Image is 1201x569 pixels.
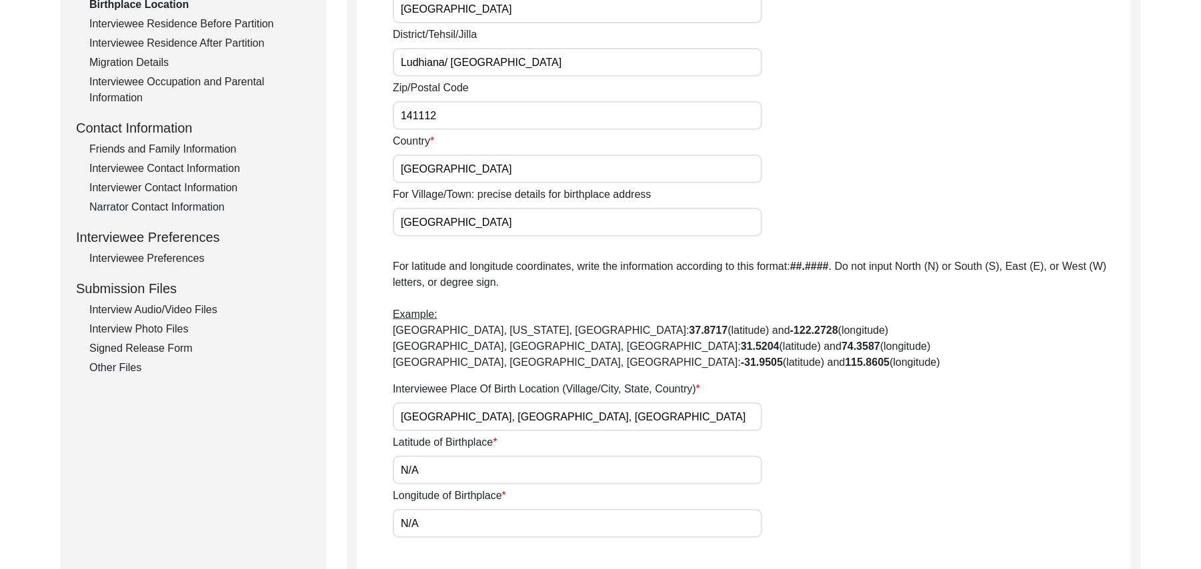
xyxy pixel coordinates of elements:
div: Contact Information [76,118,311,138]
b: -122.2728 [790,324,838,336]
b: 115.8605 [845,356,890,368]
div: Narrator Contact Information [89,199,311,215]
div: Other Files [89,360,311,376]
b: 31.5204 [741,340,780,352]
label: Zip/Postal Code [393,80,469,96]
span: Example: [393,308,437,320]
div: Interviewee Preferences [76,227,311,247]
div: Signed Release Form [89,340,311,356]
label: District/Tehsil/Jilla [393,27,477,43]
div: Interviewee Occupation and Parental Information [89,74,311,106]
b: -31.9505 [741,356,783,368]
div: Interviewee Residence After Partition [89,35,311,51]
div: Interview Audio/Video Files [89,302,311,318]
label: Latitude of Birthplace [393,434,497,450]
div: Interviewee Preferences [89,251,311,267]
label: Longitude of Birthplace [393,488,506,504]
div: Submission Files [76,279,311,298]
div: Interviewee Contact Information [89,161,311,177]
p: For latitude and longitude coordinates, write the information according to this format: . Do not ... [393,259,1131,370]
div: Interviewee Residence Before Partition [89,16,311,32]
div: Interview Photo Files [89,321,311,337]
b: ##.#### [790,261,829,272]
label: For Village/Town: precise details for birthplace address [393,187,651,203]
b: 74.3587 [842,340,880,352]
b: 37.8717 [690,324,728,336]
div: Interviewer Contact Information [89,180,311,196]
label: Interviewee Place Of Birth Location (Village/City, State, Country) [393,381,700,397]
div: Friends and Family Information [89,141,311,157]
label: Country [393,133,434,149]
div: Migration Details [89,55,311,71]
